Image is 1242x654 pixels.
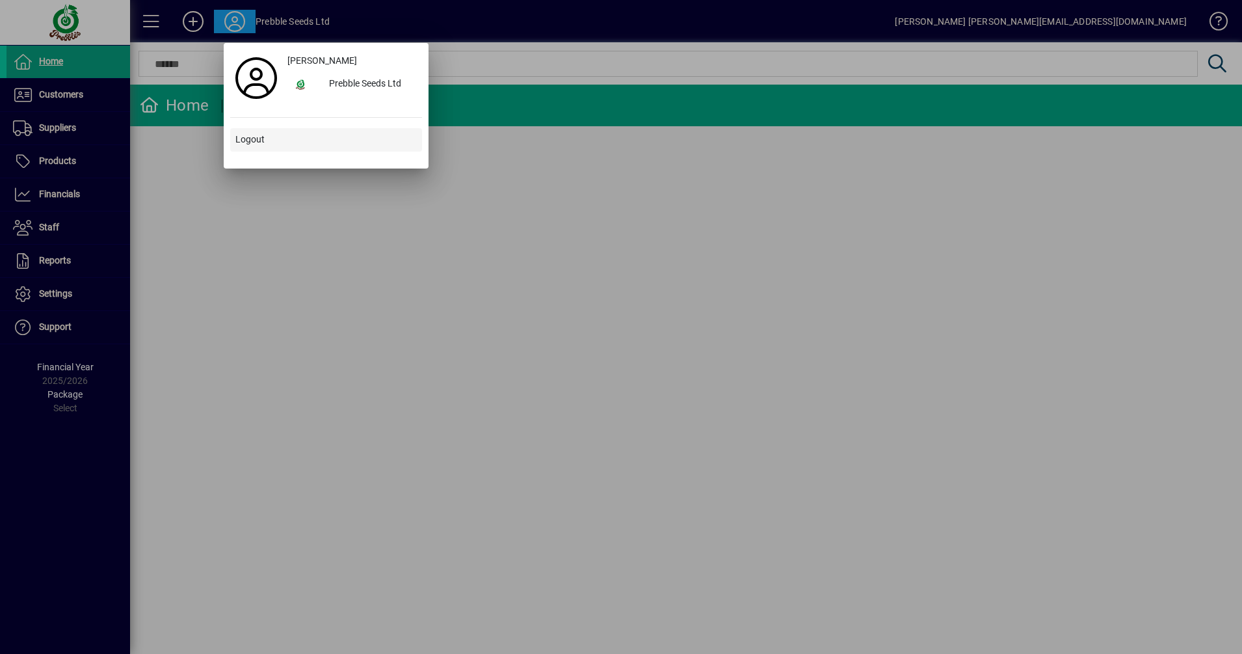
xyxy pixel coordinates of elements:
a: Profile [230,66,282,90]
button: Prebble Seeds Ltd [282,73,422,96]
span: Logout [235,133,265,146]
button: Logout [230,128,422,152]
div: Prebble Seeds Ltd [319,73,422,96]
a: [PERSON_NAME] [282,49,422,73]
span: [PERSON_NAME] [287,54,357,68]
